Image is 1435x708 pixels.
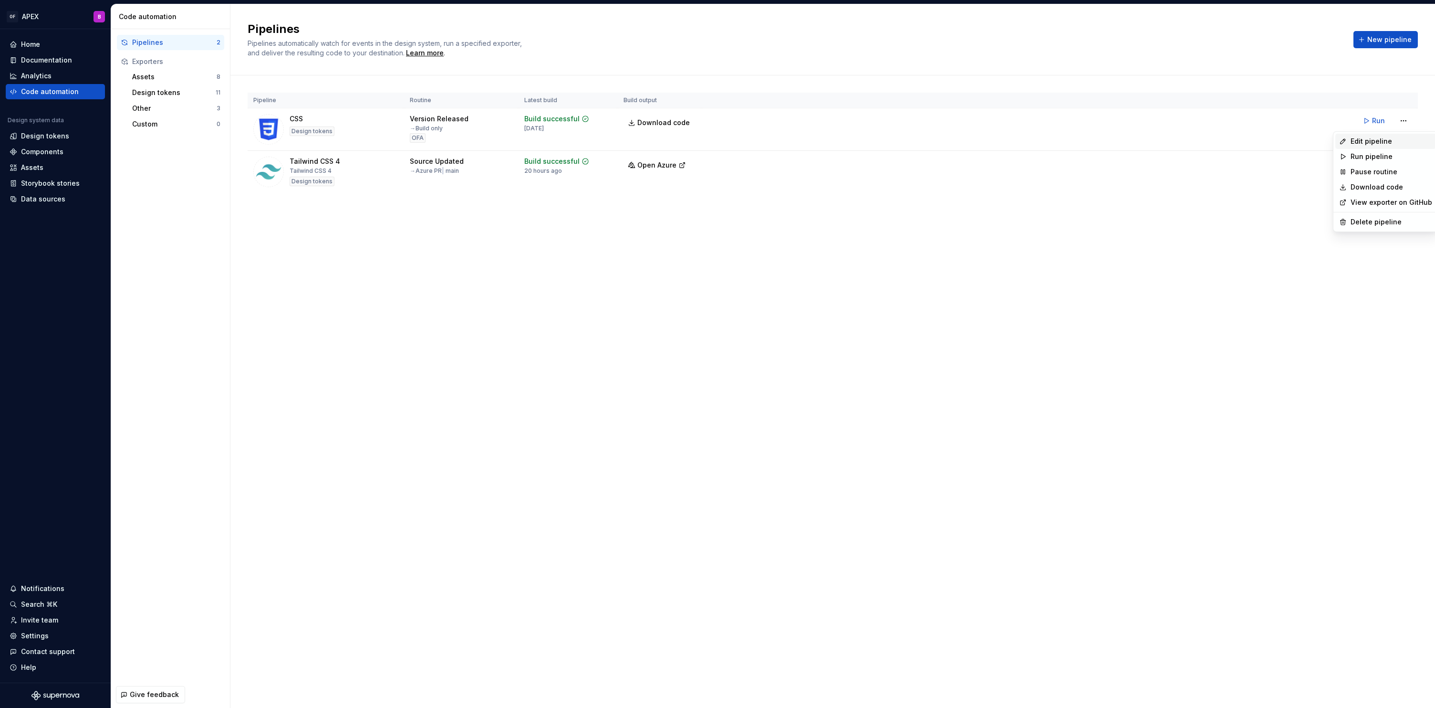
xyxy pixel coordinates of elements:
[1351,198,1432,207] a: View exporter on GitHub
[1351,182,1432,192] a: Download code
[1351,167,1432,177] div: Pause routine
[1351,152,1432,161] div: Run pipeline
[1351,217,1432,227] div: Delete pipeline
[1351,137,1432,146] div: Edit pipeline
